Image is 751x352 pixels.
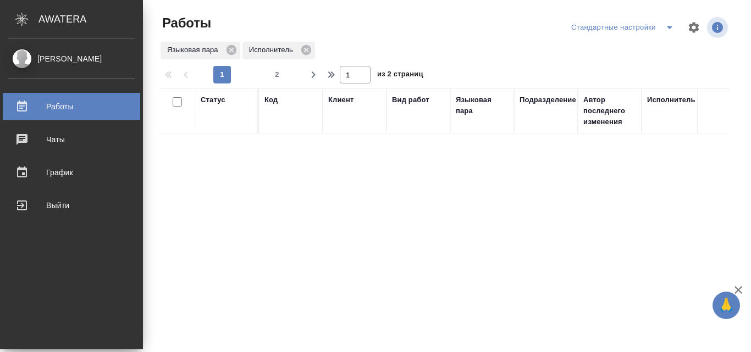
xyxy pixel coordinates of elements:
div: Исполнитель [242,42,315,59]
a: Чаты [3,126,140,153]
a: Работы [3,93,140,120]
div: split button [568,19,681,36]
a: График [3,159,140,186]
div: Клиент [328,94,354,105]
button: 2 [268,66,286,83]
div: Подразделение [520,94,576,105]
span: из 2 страниц [377,68,423,83]
div: Работы [8,98,135,115]
span: 🙏 [717,294,736,317]
div: График [8,164,135,181]
div: Чаты [8,131,135,148]
div: Код [264,94,278,105]
span: Посмотреть информацию [707,17,730,38]
div: [PERSON_NAME] [8,53,135,65]
div: Статус [201,94,225,105]
div: Исполнитель [647,94,695,105]
div: Языковая пара [161,42,240,59]
div: Автор последнего изменения [583,94,636,127]
div: Вид работ [392,94,429,105]
div: AWATERA [38,8,143,30]
span: Работы [159,14,211,32]
div: Языковая пара [456,94,509,116]
p: Исполнитель [249,44,297,55]
p: Языковая пара [167,44,222,55]
div: Выйти [8,197,135,214]
span: Настроить таблицу [681,14,707,41]
a: Выйти [3,192,140,219]
span: 2 [268,69,286,80]
button: 🙏 [713,292,740,319]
